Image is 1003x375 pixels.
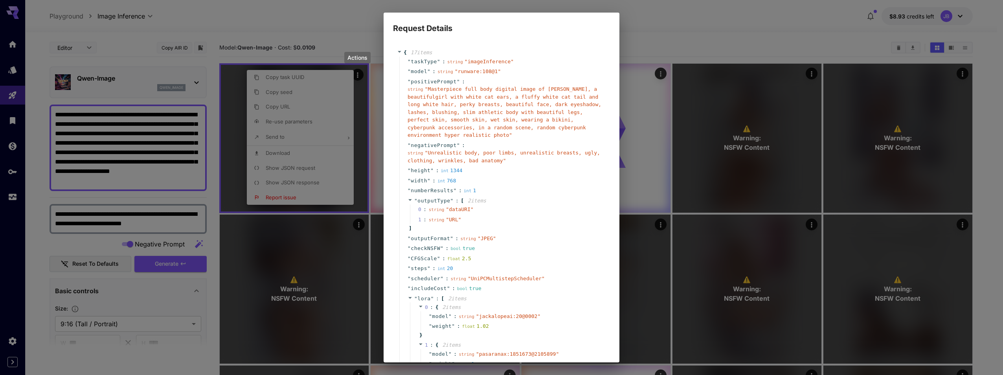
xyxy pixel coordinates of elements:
[452,323,455,329] span: "
[442,342,461,348] span: 2 item s
[408,187,411,193] span: "
[427,178,430,184] span: "
[418,216,429,224] span: 1
[431,296,434,301] span: "
[429,323,432,329] span: "
[425,342,428,348] span: 1
[408,59,411,64] span: "
[461,197,464,205] span: [
[450,276,466,281] span: string
[454,350,457,358] span: :
[408,285,411,291] span: "
[411,285,447,292] span: includeCost
[462,324,475,329] span: float
[432,265,435,272] span: :
[429,207,445,212] span: string
[425,304,428,310] span: 0
[459,187,462,195] span: :
[430,303,433,311] span: :
[430,341,433,349] span: :
[429,361,432,367] span: "
[462,362,470,367] span: int
[464,188,472,193] span: int
[437,69,453,74] span: string
[465,59,514,64] span: " imageInference "
[408,256,411,261] span: "
[456,235,459,243] span: :
[408,87,423,92] span: string
[432,312,448,320] span: model
[441,295,444,303] span: [
[447,285,450,291] span: "
[414,198,417,204] span: "
[417,198,450,204] span: outputType
[464,187,476,195] div: 1
[437,178,445,184] span: int
[411,177,427,185] span: width
[411,78,457,86] span: positivePrompt
[414,296,417,301] span: "
[459,352,474,357] span: string
[411,142,457,149] span: negativePrompt
[448,313,452,319] span: "
[432,68,435,75] span: :
[437,265,453,272] div: 20
[447,256,460,261] span: float
[468,276,545,281] span: " UniPCMultistepScheduler "
[411,167,430,175] span: height
[460,236,476,241] span: string
[408,142,411,148] span: "
[452,361,455,367] span: "
[450,198,454,204] span: "
[344,52,371,63] div: Actions
[408,151,423,156] span: string
[408,265,411,271] span: "
[457,79,460,85] span: "
[436,295,439,303] span: :
[454,312,457,320] span: :
[454,187,457,193] span: "
[457,322,460,330] span: :
[446,244,449,252] span: :
[432,350,448,358] span: model
[432,177,435,185] span: :
[447,59,463,64] span: string
[430,167,434,173] span: "
[408,224,412,232] span: ]
[418,206,429,213] span: 0
[435,341,439,349] span: {
[446,217,461,222] span: " URL "
[462,360,474,368] div: 1
[408,245,411,251] span: "
[429,313,432,319] span: "
[437,59,440,64] span: "
[455,68,501,74] span: " runware:108@1 "
[429,351,432,357] span: "
[437,266,445,271] span: int
[417,296,430,301] span: lora
[457,286,468,291] span: bool
[408,178,411,184] span: "
[476,351,559,357] span: " pasaranax:1851673@2105899 "
[408,86,601,138] span: " Masterpiece full body digital image of [PERSON_NAME], a beautifulgirl with white cat ears, a fl...
[441,167,462,175] div: 1344
[411,68,427,75] span: model
[456,197,459,205] span: :
[408,150,600,164] span: " Unrealistic body, poor limbs, unrealistic breasts, ugly, clothing, wrinkles, bad anatomy "
[447,255,471,263] div: 2.5
[457,360,460,368] span: :
[459,314,474,319] span: string
[411,235,450,243] span: outputFormat
[457,142,460,148] span: "
[437,256,440,261] span: "
[440,245,443,251] span: "
[436,167,439,175] span: :
[446,206,473,212] span: " dataURI "
[404,49,407,57] span: {
[450,244,475,252] div: true
[408,79,411,85] span: "
[427,68,430,74] span: "
[442,304,461,310] span: 2 item s
[442,58,445,66] span: :
[384,13,619,35] h2: Request Details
